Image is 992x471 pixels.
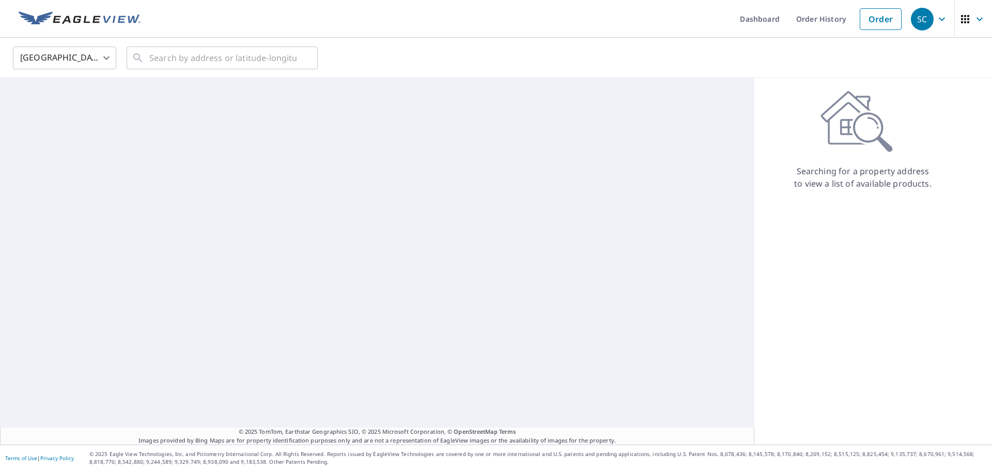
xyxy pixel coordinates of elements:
[5,454,37,462] a: Terms of Use
[40,454,74,462] a: Privacy Policy
[860,8,902,30] a: Order
[149,43,297,72] input: Search by address or latitude-longitude
[19,11,141,27] img: EV Logo
[454,428,497,435] a: OpenStreetMap
[89,450,987,466] p: © 2025 Eagle View Technologies, Inc. and Pictometry International Corp. All Rights Reserved. Repo...
[5,455,74,461] p: |
[239,428,516,436] span: © 2025 TomTom, Earthstar Geographics SIO, © 2025 Microsoft Corporation, ©
[794,165,932,190] p: Searching for a property address to view a list of available products.
[499,428,516,435] a: Terms
[911,8,934,31] div: SC
[13,43,116,72] div: [GEOGRAPHIC_DATA]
